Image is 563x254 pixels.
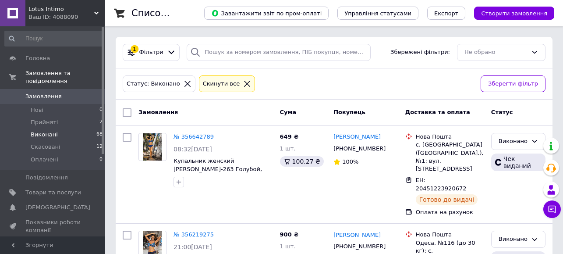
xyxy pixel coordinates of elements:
[96,143,103,151] span: 12
[280,109,296,115] span: Cума
[333,133,381,141] a: [PERSON_NAME]
[99,106,103,114] span: 0
[280,231,299,238] span: 900 ₴
[31,106,43,114] span: Нові
[4,31,103,47] input: Пошук
[28,13,105,21] div: Ваш ID: 4088090
[464,48,528,57] div: Не обрано
[25,174,68,182] span: Повідомлення
[434,10,459,17] span: Експорт
[332,143,387,154] div: [PHONE_NUMBER]
[488,79,538,89] span: Зберегти фільтр
[344,10,411,17] span: Управління статусами
[491,154,545,171] div: Чек виданий
[427,7,466,20] button: Експорт
[337,7,418,20] button: Управління статусами
[416,194,478,205] div: Готово до видачі
[342,158,358,165] span: 100%
[211,9,322,17] span: Завантажити звіт по пром-оплаті
[96,131,103,139] span: 68
[474,7,554,20] button: Створити замовлення
[465,10,554,16] a: Створити замовлення
[416,133,484,141] div: Нова Пошта
[280,133,299,140] span: 649 ₴
[333,231,381,240] a: [PERSON_NAME]
[174,146,212,153] span: 08:32[DATE]
[481,10,547,17] span: Створити замовлення
[174,157,262,180] a: Купальник женский [PERSON_NAME]-263 Голубой, 90D/XL
[499,137,528,146] div: Виконано
[99,156,103,164] span: 0
[31,118,58,126] span: Прийняті
[481,75,545,93] button: Зберегти фільтр
[25,93,62,100] span: Замовлення
[405,109,470,115] span: Доставка та оплата
[138,109,178,115] span: Замовлення
[25,69,105,85] span: Замовлення та повідомлення
[201,79,242,89] div: Cкинути все
[333,109,365,115] span: Покупець
[499,235,528,244] div: Виконано
[174,231,214,238] a: № 356219275
[416,231,484,239] div: Нова Пошта
[31,143,60,151] span: Скасовані
[280,145,296,152] span: 1 шт.
[280,156,324,167] div: 100.27 ₴
[390,48,450,57] span: Збережені фільтри:
[31,131,58,139] span: Виконані
[25,189,81,197] span: Товари та послуги
[174,133,214,140] a: № 356642789
[204,7,329,20] button: Завантажити звіт по пром-оплаті
[491,109,513,115] span: Статус
[416,177,467,192] span: ЕН: 20451223920672
[131,45,138,53] div: 1
[139,48,163,57] span: Фільтри
[125,79,182,89] div: Статус: Виконано
[131,8,220,18] h1: Список замовлень
[25,54,50,62] span: Головна
[25,218,81,234] span: Показники роботи компанії
[187,44,371,61] input: Пошук за номером замовлення, ПІБ покупця, номером телефону, Email, номером накладної
[543,200,561,218] button: Чат з покупцем
[31,156,58,164] span: Оплачені
[99,118,103,126] span: 2
[28,5,94,13] span: Lotus Intimo
[416,208,484,216] div: Оплата на рахунок
[143,133,162,161] img: Фото товару
[138,133,166,161] a: Фото товару
[174,243,212,250] span: 21:00[DATE]
[25,204,90,211] span: [DEMOGRAPHIC_DATA]
[332,241,387,252] div: [PHONE_NUMBER]
[280,243,296,250] span: 1 шт.
[416,141,484,173] div: с. [GEOGRAPHIC_DATA] ([GEOGRAPHIC_DATA].), №1: вул. [STREET_ADDRESS]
